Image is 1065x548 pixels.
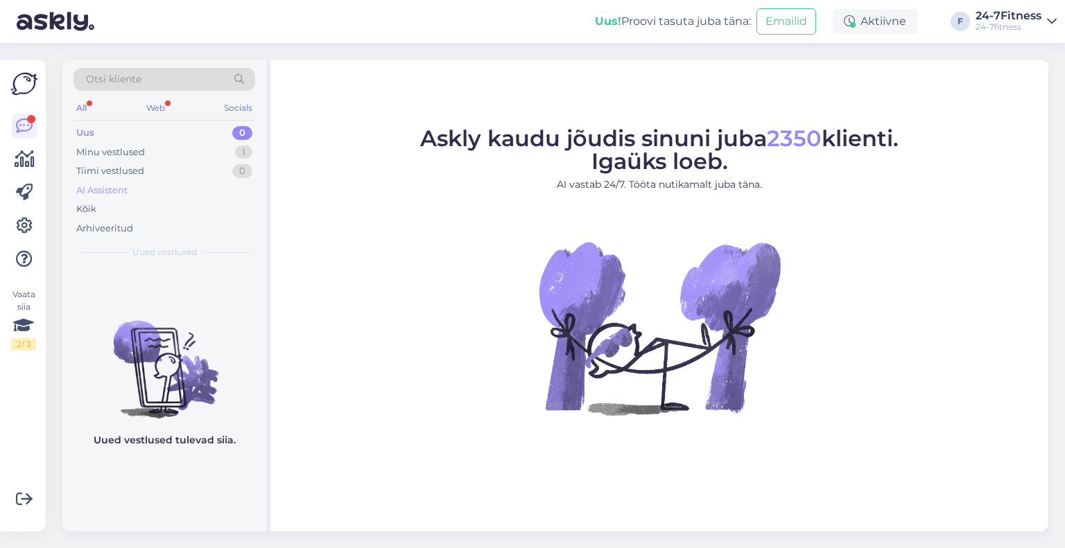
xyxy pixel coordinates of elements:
[11,71,37,97] img: Askly Logo
[11,288,36,351] div: Vaata siia
[235,145,252,159] div: 1
[420,125,899,175] span: Askly kaudu jõudis sinuni juba klienti. Igaüks loeb.
[976,10,1057,33] a: 24-7Fitness24-7fitness
[595,13,751,30] div: Proovi tasuta juba täna:
[951,12,970,31] div: F
[232,164,252,178] div: 0
[420,177,899,192] p: AI vastab 24/7. Tööta nutikamalt juba täna.
[232,126,252,140] div: 0
[11,338,36,351] div: 2 / 3
[76,222,133,236] div: Arhiveeritud
[767,125,822,152] span: 2350
[62,296,266,421] img: No chats
[535,203,784,452] img: No Chat active
[833,9,917,34] div: Aktiivne
[976,21,1041,33] div: 24-7fitness
[76,126,94,140] div: Uus
[86,72,141,87] span: Otsi kliente
[132,246,197,258] span: Uued vestlused
[94,433,236,448] p: Uued vestlused tulevad siia.
[76,145,145,159] div: Minu vestlused
[73,99,89,117] div: All
[76,164,144,178] div: Tiimi vestlused
[76,184,128,197] div: AI Assistent
[221,99,255,117] div: Socials
[756,8,816,35] button: Emailid
[76,202,96,216] div: Kõik
[144,99,168,117] div: Web
[976,10,1041,21] div: 24-7Fitness
[595,15,621,28] b: Uus!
